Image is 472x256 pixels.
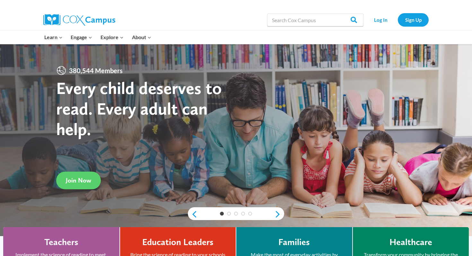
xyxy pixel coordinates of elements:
span: Explore [101,33,124,41]
a: 2 [227,212,231,216]
span: About [132,33,151,41]
a: next [275,210,284,218]
span: Engage [71,33,92,41]
span: 380,544 Members [66,65,125,76]
img: Cox Campus [43,14,115,26]
a: 4 [241,212,245,216]
h4: Teachers [44,237,78,248]
h4: Families [278,237,310,248]
a: previous [188,210,197,218]
input: Search Cox Campus [267,13,363,26]
a: 5 [248,212,252,216]
nav: Primary Navigation [40,30,155,44]
span: Learn [44,33,63,41]
nav: Secondary Navigation [367,13,429,26]
a: Sign Up [398,13,429,26]
h4: Healthcare [389,237,432,248]
a: Join Now [56,172,101,189]
a: 3 [234,212,238,216]
span: Join Now [66,176,91,184]
a: 1 [220,212,224,216]
h4: Education Leaders [142,237,214,248]
strong: Every child deserves to read. Every adult can help. [56,78,222,139]
div: content slider buttons [188,208,284,221]
a: Log In [367,13,395,26]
